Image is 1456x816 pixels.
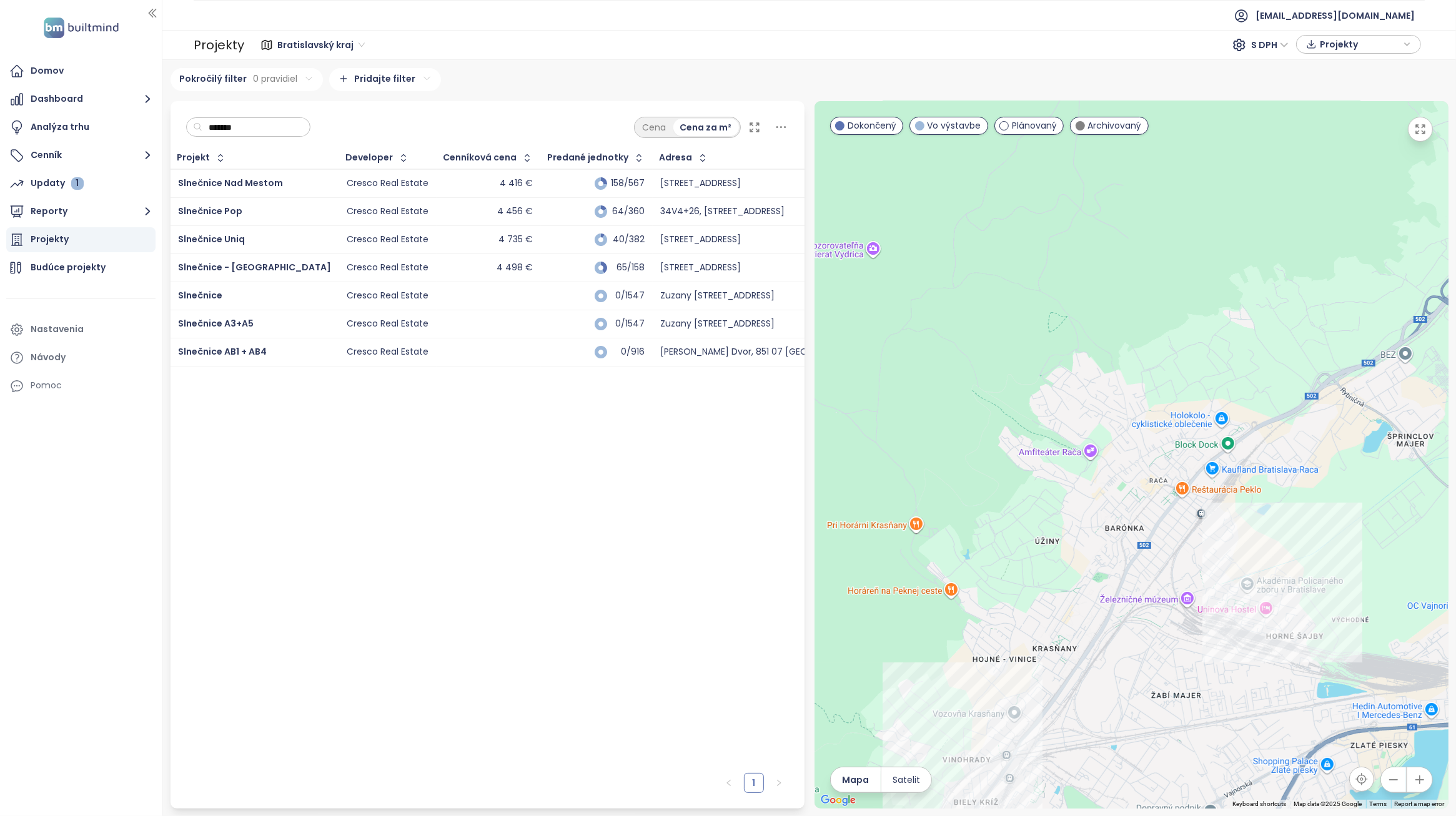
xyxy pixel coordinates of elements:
div: Zuzany [STREET_ADDRESS] [660,290,775,302]
span: Mapa [842,773,869,787]
span: Projekty [1320,35,1400,54]
a: Domov [6,59,156,84]
div: Pokročilý filter [171,68,323,91]
span: Vo výstavbe [928,119,981,132]
div: [STREET_ADDRESS] [660,178,741,189]
div: 65/158 [613,263,645,272]
span: Bratislavský kraj [277,36,365,54]
span: 0 pravidiel [254,72,298,86]
div: [STREET_ADDRESS] [660,262,741,273]
div: Developer [346,154,394,162]
div: Návody [31,350,66,365]
div: Adresa [660,154,693,162]
div: Analýza trhu [31,119,89,135]
a: Terms (opens in new tab) [1370,800,1387,807]
button: Dashboard [6,87,156,112]
div: Updaty [31,175,84,191]
div: Cenníková cena [443,154,517,162]
button: left [719,773,739,793]
span: right [775,779,783,787]
div: [PERSON_NAME] Dvor, 851 07 [GEOGRAPHIC_DATA]-[GEOGRAPHIC_DATA], [GEOGRAPHIC_DATA] [660,347,1070,358]
button: Keyboard shortcuts [1233,800,1287,809]
div: Pomoc [6,373,156,398]
div: Cena za m² [673,119,739,136]
div: 4 735 € [498,234,533,245]
a: Slnečnice [178,289,222,302]
div: Cresco Real Estate [347,290,428,302]
div: Cresco Real Estate [347,347,428,358]
a: Slnečnice - [GEOGRAPHIC_DATA] [178,261,331,273]
button: Satelit [881,767,931,792]
li: Nasledujúca strana [769,773,789,793]
span: Satelit [893,773,920,787]
a: Budúce projekty [6,255,156,280]
li: 1 [744,773,764,793]
a: Open this area in Google Maps (opens a new window) [818,792,859,809]
div: Cresco Real Estate [347,206,428,217]
div: 0/1547 [613,292,645,300]
li: Predchádzajúca strana [719,773,739,793]
img: Google [818,792,859,809]
div: 34V4+26, [STREET_ADDRESS] [660,206,785,217]
a: Updaty 1 [6,171,156,196]
a: Slnečnice A3+A5 [178,317,254,330]
a: 1 [745,774,763,792]
a: Slnečnice Uniq [178,233,245,245]
div: Projekt [177,154,210,162]
div: 4 498 € [497,262,533,273]
div: [STREET_ADDRESS] [660,234,741,245]
div: Domov [31,63,64,79]
button: Cenník [6,143,156,168]
div: 40/382 [613,235,645,243]
div: 0/916 [613,348,645,356]
img: logo [40,15,122,41]
div: button [1303,35,1414,54]
div: Cresco Real Estate [347,262,428,273]
a: Nastavenia [6,317,156,342]
div: Pridajte filter [329,68,441,91]
div: Projekty [31,232,69,247]
a: Návody [6,345,156,370]
span: left [725,779,733,787]
a: Slnečnice Nad Mestom [178,177,283,189]
div: Projekty [194,32,244,57]
div: 0/1547 [613,320,645,328]
div: Pomoc [31,378,62,393]
div: Cresco Real Estate [347,318,428,330]
a: Slnečnice Pop [178,205,242,217]
button: Mapa [831,767,881,792]
div: Budúce projekty [31,260,106,275]
div: Cresco Real Estate [347,178,428,189]
span: Map data ©2025 Google [1294,800,1362,807]
div: 158/567 [613,179,645,187]
div: Cresco Real Estate [347,234,428,245]
span: Predané jednotky [548,154,629,162]
span: Plánovaný [1012,119,1057,132]
div: Cena [636,119,673,136]
button: right [769,773,789,793]
div: 1 [71,177,84,190]
a: Slnečnice AB1 + AB4 [178,345,267,358]
div: 4 456 € [497,206,533,217]
span: Archivovaný [1088,119,1142,132]
span: [EMAIL_ADDRESS][DOMAIN_NAME] [1255,1,1415,31]
div: Zuzany [STREET_ADDRESS] [660,318,775,330]
a: Report a map error [1395,800,1445,807]
button: Reporty [6,199,156,224]
div: 64/360 [613,207,645,215]
a: Analýza trhu [6,115,156,140]
a: Projekty [6,227,156,252]
div: Nastavenia [31,322,84,337]
div: 4 416 € [500,178,533,189]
